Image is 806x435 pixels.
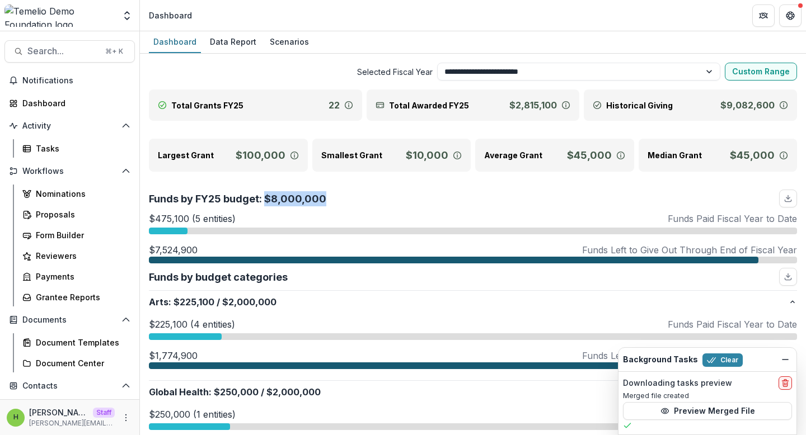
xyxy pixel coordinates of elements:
div: Nominations [36,188,126,200]
span: Selected Fiscal Year [149,66,433,78]
p: Funds by budget categories [149,269,288,285]
p: Average Grant [484,149,542,161]
p: Staff [93,408,115,418]
button: Get Help [779,4,802,27]
p: Largest Grant [158,149,214,161]
a: Proposals [18,205,135,224]
a: Tasks [18,139,135,158]
p: Merged file created [623,391,792,401]
button: Global Health:$250,000/$2,000,000 [149,381,797,403]
div: Form Builder [36,229,126,241]
p: Funds Paid Fiscal Year to Date [668,318,797,331]
button: Open Workflows [4,162,135,180]
p: Median Grant [648,149,702,161]
p: Funds by FY25 budget: $8,000,000 [149,191,326,206]
p: $10,000 [406,148,448,163]
p: $225,100 (4 entities) [149,318,235,331]
p: Total Grants FY25 [171,100,243,111]
div: Payments [36,271,126,282]
span: $225,100 [174,295,214,309]
a: Payments [18,267,135,286]
a: Dashboard [149,31,201,53]
button: Dismiss [779,353,792,366]
button: delete [779,376,792,390]
button: Open Activity [4,117,135,135]
div: Proposals [36,209,126,220]
span: Activity [22,121,117,131]
div: Scenarios [265,34,313,50]
a: Form Builder [18,226,135,244]
h2: Downloading tasks preview [623,379,732,388]
a: Scenarios [265,31,313,53]
nav: breadcrumb [144,7,196,23]
div: ⌘ + K [103,45,125,58]
p: $9,082,600 [720,98,775,112]
div: Dashboard [149,34,201,50]
div: Himanshu [13,414,18,421]
a: Grantee Reports [18,288,135,306]
button: Search... [4,40,135,63]
a: Document Center [18,354,135,372]
button: Open entity switcher [119,4,135,27]
a: Reviewers [18,247,135,265]
span: Search... [27,46,99,56]
div: Dashboard [149,10,192,21]
span: Notifications [22,76,130,86]
p: $7,524,900 [149,243,198,257]
a: Document Templates [18,333,135,352]
div: Grantee Reports [36,291,126,303]
p: $1,774,900 [149,349,198,362]
button: More [119,411,133,424]
p: $45,000 [730,148,775,163]
p: Global Health : $2,000,000 [149,385,788,399]
div: Reviewers [36,250,126,262]
p: Historical Giving [606,100,673,111]
div: Tasks [36,143,126,154]
a: Dashboard [4,94,135,112]
p: Smallest Grant [321,149,382,161]
span: Documents [22,315,117,325]
div: Document Center [36,357,126,369]
img: Temelio Demo Foundation logo [4,4,115,27]
p: $45,000 [567,148,612,163]
div: Document Templates [36,337,126,348]
p: Funds Left to Give Out Through End of Fiscal Year [582,349,797,362]
div: Arts:$225,100/$2,000,000 [149,313,797,380]
p: $475,100 (5 entities) [149,212,236,225]
p: $250,000 (1 entities) [149,408,236,421]
button: Preview Merged File [623,402,792,420]
p: Funds Paid Fiscal Year to Date [668,212,797,225]
p: Arts : $2,000,000 [149,295,788,309]
button: Open Contacts [4,377,135,395]
span: / [261,385,264,399]
p: [PERSON_NAME][EMAIL_ADDRESS][DOMAIN_NAME] [29,418,115,428]
span: $250,000 [214,385,259,399]
button: Partners [752,4,775,27]
a: Nominations [18,185,135,203]
span: Contacts [22,381,117,391]
p: [PERSON_NAME] [29,406,88,418]
p: 22 [329,98,340,112]
div: Data Report [205,34,261,50]
button: Arts:$225,100/$2,000,000 [149,291,797,313]
h2: Background Tasks [623,355,698,365]
p: $2,815,100 [509,98,557,112]
button: Notifications [4,72,135,89]
button: Custom Range [725,63,797,81]
p: Funds Left to Give Out Through End of Fiscal Year [582,243,797,257]
a: Data Report [205,31,261,53]
span: / [217,295,220,309]
p: Total Awarded FY25 [389,100,469,111]
button: download [779,268,797,286]
p: $100,000 [236,148,285,163]
div: Dashboard [22,97,126,109]
button: download [779,190,797,207]
button: Clear [702,353,743,367]
span: Workflows [22,167,117,176]
button: Open Documents [4,311,135,329]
